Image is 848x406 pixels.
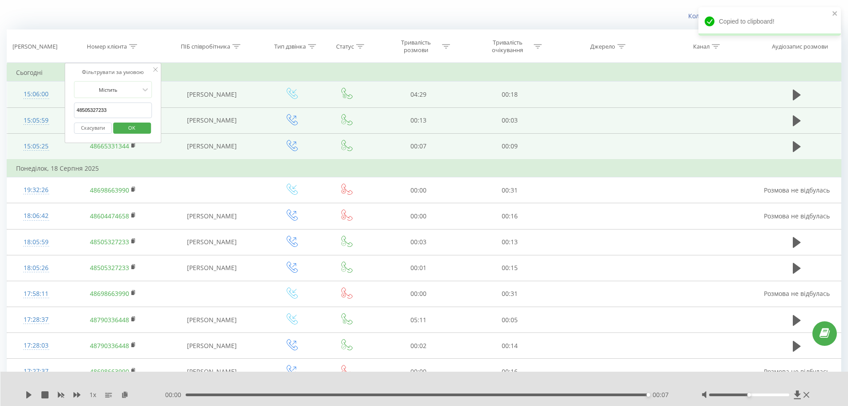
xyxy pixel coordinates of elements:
[764,212,830,220] span: Розмова не відбулась
[392,39,440,54] div: Тривалість розмови
[764,289,830,298] span: Розмова не відбулась
[772,43,828,50] div: Аудіозапис розмови
[161,359,263,385] td: [PERSON_NAME]
[161,107,263,133] td: [PERSON_NAME]
[16,363,57,380] div: 17:27:37
[74,103,152,118] input: Введіть значення
[464,281,556,307] td: 00:31
[484,39,532,54] div: Тривалість очікування
[464,82,556,107] td: 00:18
[373,203,464,229] td: 00:00
[181,43,230,50] div: ПІБ співробітника
[16,181,57,199] div: 19:32:26
[373,333,464,359] td: 00:02
[119,121,144,135] span: OK
[90,289,129,298] a: 48698663990
[590,43,615,50] div: Джерело
[16,259,57,277] div: 18:05:26
[373,82,464,107] td: 04:29
[464,203,556,229] td: 00:16
[16,311,57,328] div: 17:28:37
[464,107,556,133] td: 00:03
[161,82,263,107] td: [PERSON_NAME]
[16,207,57,225] div: 18:06:42
[12,43,57,50] div: [PERSON_NAME]
[373,281,464,307] td: 00:00
[693,43,710,50] div: Канал
[90,186,129,194] a: 48698663990
[373,359,464,385] td: 00:00
[90,316,129,324] a: 48790336448
[90,142,129,150] a: 48665331344
[764,186,830,194] span: Розмова не відбулась
[373,255,464,281] td: 00:01
[16,337,57,354] div: 17:28:03
[688,12,841,20] a: Коли дані можуть відрізнятися вiд інших систем
[373,133,464,160] td: 00:07
[747,393,751,397] div: Accessibility label
[7,160,841,177] td: Понеділок, 18 Серпня 2025
[16,138,57,155] div: 15:05:25
[87,43,127,50] div: Номер клієнта
[90,341,129,350] a: 48790336448
[165,390,186,399] span: 00:00
[161,229,263,255] td: [PERSON_NAME]
[464,307,556,333] td: 00:05
[16,285,57,303] div: 17:58:11
[16,234,57,251] div: 18:05:59
[373,177,464,203] td: 00:00
[646,393,650,397] div: Accessibility label
[336,43,354,50] div: Статус
[464,177,556,203] td: 00:31
[464,255,556,281] td: 00:15
[74,123,112,134] button: Скасувати
[161,333,263,359] td: [PERSON_NAME]
[89,390,96,399] span: 1 x
[464,333,556,359] td: 00:14
[7,64,841,82] td: Сьогодні
[464,133,556,160] td: 00:09
[653,390,669,399] span: 00:07
[161,307,263,333] td: [PERSON_NAME]
[16,86,57,103] div: 15:06:00
[464,229,556,255] td: 00:13
[161,203,263,229] td: [PERSON_NAME]
[74,68,152,77] div: Фільтрувати за умовою
[90,212,129,220] a: 48604474658
[90,263,129,272] a: 48505327233
[161,133,263,160] td: [PERSON_NAME]
[373,307,464,333] td: 05:11
[161,255,263,281] td: [PERSON_NAME]
[90,238,129,246] a: 48505327233
[764,367,830,376] span: Розмова не відбулась
[274,43,306,50] div: Тип дзвінка
[698,7,841,36] div: Copied to clipboard!
[832,10,838,18] button: close
[464,359,556,385] td: 00:16
[373,229,464,255] td: 00:03
[16,112,57,129] div: 15:05:59
[90,367,129,376] a: 48698663990
[113,123,151,134] button: OK
[373,107,464,133] td: 00:13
